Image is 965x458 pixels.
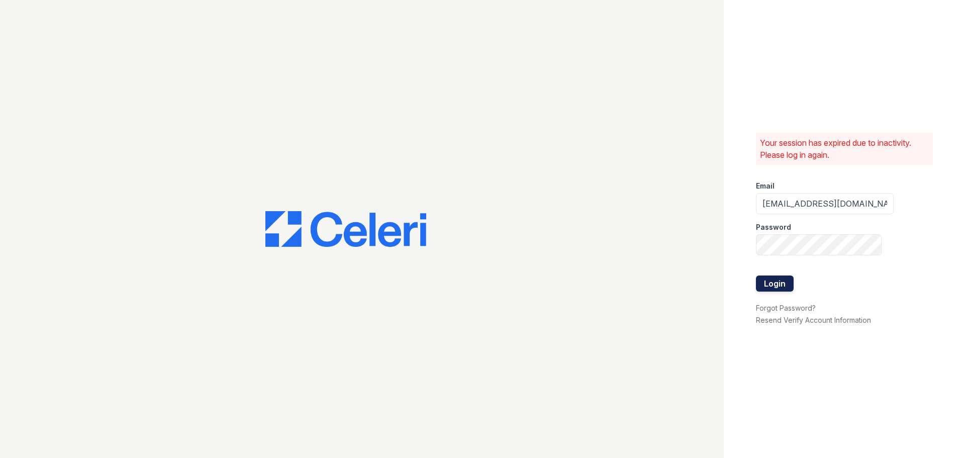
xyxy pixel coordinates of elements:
[756,181,775,191] label: Email
[756,304,816,312] a: Forgot Password?
[760,137,929,161] p: Your session has expired due to inactivity. Please log in again.
[265,211,426,247] img: CE_Logo_Blue-a8612792a0a2168367f1c8372b55b34899dd931a85d93a1a3d3e32e68fde9ad4.png
[756,316,871,324] a: Resend Verify Account Information
[756,222,791,232] label: Password
[756,276,794,292] button: Login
